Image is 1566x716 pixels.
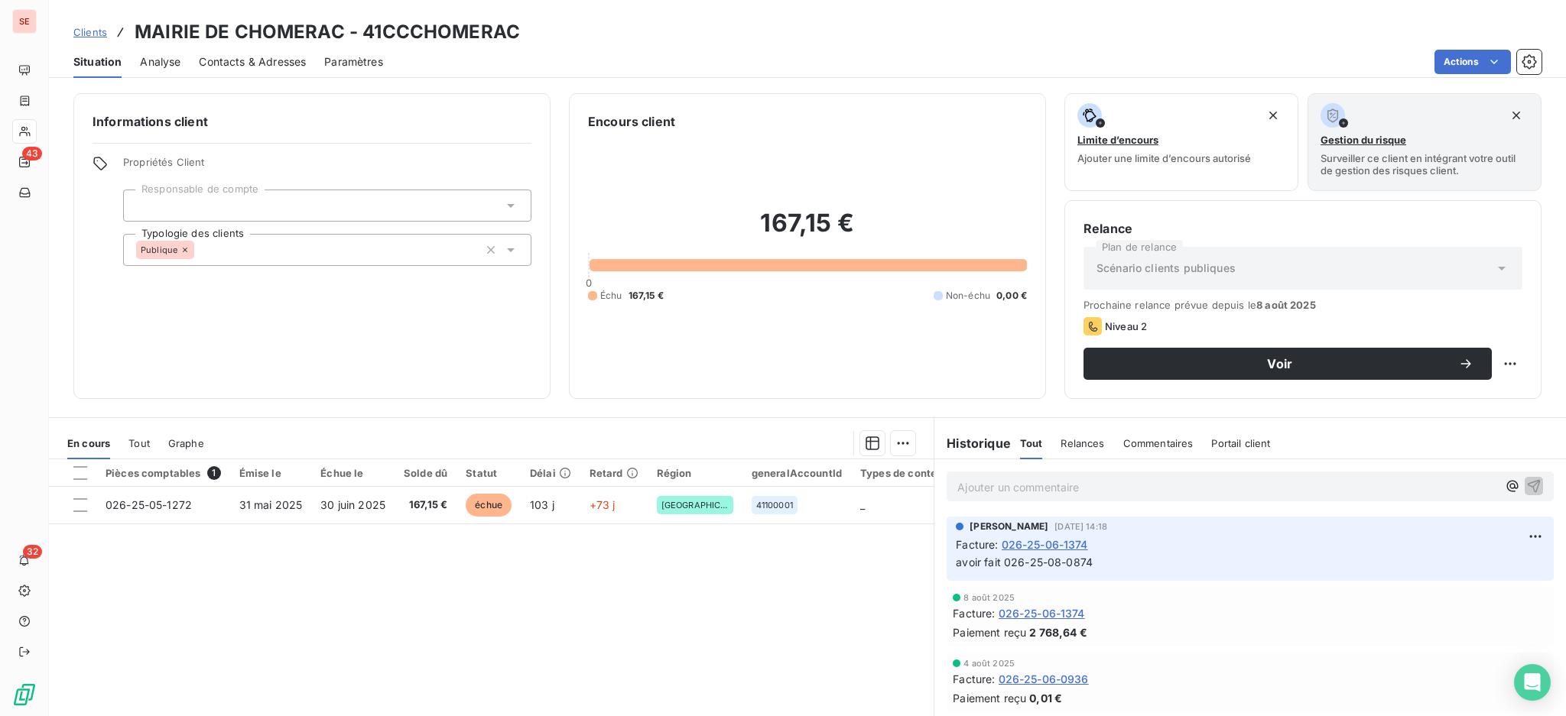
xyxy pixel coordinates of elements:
[970,520,1048,533] span: [PERSON_NAME]
[207,466,221,480] span: 1
[1105,320,1147,332] span: Niveau 2
[1084,299,1522,311] span: Prochaine relance prévue depuis le
[324,54,383,70] span: Paramètres
[93,112,531,131] h6: Informations client
[953,690,1026,706] span: Paiement reçu
[73,24,107,40] a: Clients
[168,437,204,449] span: Graphe
[1084,348,1492,380] button: Voir
[999,605,1085,621] span: 026-25-06-1374
[756,501,793,510] span: 41100001
[1514,664,1551,701] div: Open Intercom Messenger
[404,467,447,479] div: Solde dû
[73,26,107,38] span: Clients
[199,54,306,70] span: Contacts & Adresses
[1308,93,1542,191] button: Gestion du risqueSurveiller ce client en intégrant votre outil de gestion des risques client.
[73,54,122,70] span: Situation
[953,624,1026,640] span: Paiement reçu
[1077,152,1251,164] span: Ajouter une limite d’encours autorisé
[1097,261,1236,276] span: Scénario clients publiques
[752,467,842,479] div: generalAccountId
[953,671,995,687] span: Facture :
[530,467,571,479] div: Délai
[661,501,729,510] span: [GEOGRAPHIC_DATA]
[140,54,180,70] span: Analyse
[135,18,520,46] h3: MAIRIE DE CHOMERAC - 41CCCHOMERAC
[12,9,37,34] div: SE
[600,289,622,303] span: Échu
[22,147,42,160] span: 43
[136,199,148,212] input: Ajouter une valeur
[956,536,998,552] span: Facture :
[590,467,638,479] div: Retard
[1123,437,1194,449] span: Commentaires
[860,498,865,511] span: _
[963,593,1015,602] span: 8 août 2025
[194,243,206,257] input: Ajouter une valeur
[629,289,664,303] span: 167,15 €
[141,245,177,254] span: Publique
[320,498,385,511] span: 30 juin 2025
[860,467,969,479] div: Types de contentieux
[996,289,1027,303] span: 0,00 €
[999,671,1089,687] span: 026-25-06-0936
[320,467,385,479] div: Échue le
[1434,50,1511,74] button: Actions
[404,497,447,513] span: 167,15 €
[590,498,616,511] span: +73 j
[934,434,1011,452] h6: Historique
[956,556,1093,569] span: avoir fait 026-25-08-0874
[586,277,592,289] span: 0
[106,498,192,511] span: 026-25-05-1272
[657,467,733,479] div: Région
[1321,152,1529,177] span: Surveiller ce client en intégrant votre outil de gestion des risques client.
[1020,437,1043,449] span: Tout
[946,289,990,303] span: Non-échu
[128,437,150,449] span: Tout
[963,659,1015,668] span: 4 août 2025
[239,498,303,511] span: 31 mai 2025
[953,605,995,621] span: Facture :
[23,545,42,559] span: 32
[1321,134,1406,146] span: Gestion du risque
[1084,219,1522,238] h6: Relance
[588,112,675,131] h6: Encours client
[1064,93,1298,191] button: Limite d’encoursAjouter une limite d’encours autorisé
[1054,522,1107,531] span: [DATE] 14:18
[1002,536,1088,552] span: 026-25-06-1374
[1029,624,1087,640] span: 2 768,64 €
[1061,437,1104,449] span: Relances
[588,208,1027,254] h2: 167,15 €
[1256,299,1316,311] span: 8 août 2025
[466,467,512,479] div: Statut
[466,494,512,517] span: échue
[106,466,221,480] div: Pièces comptables
[1211,437,1270,449] span: Portail client
[67,437,110,449] span: En cours
[1077,134,1158,146] span: Limite d’encours
[12,682,37,707] img: Logo LeanPay
[1029,690,1062,706] span: 0,01 €
[1102,358,1458,370] span: Voir
[239,467,303,479] div: Émise le
[123,156,531,177] span: Propriétés Client
[530,498,554,511] span: 103 j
